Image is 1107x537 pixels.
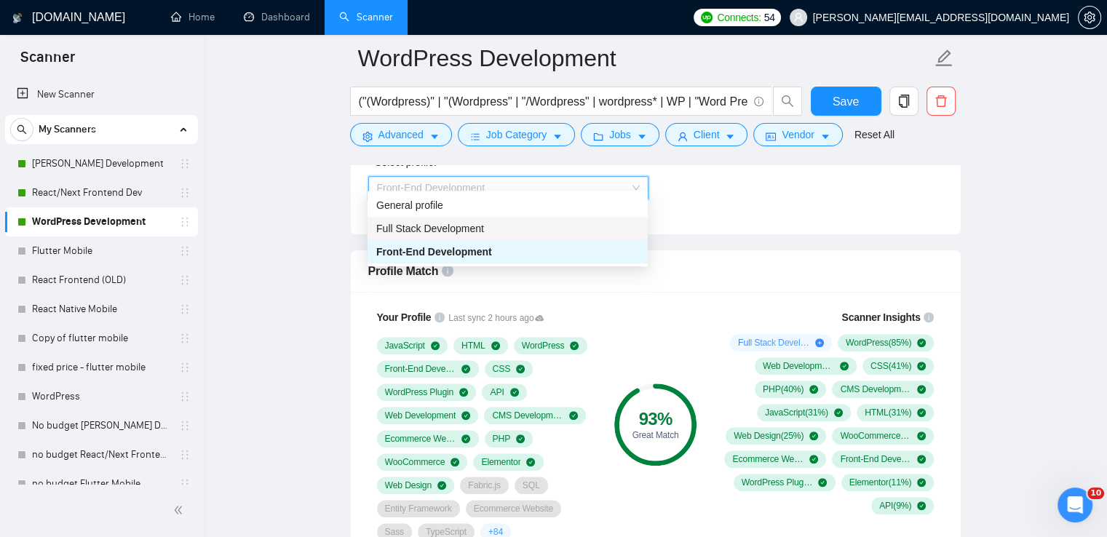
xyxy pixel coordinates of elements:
span: Front-End Development [377,182,485,194]
span: Elementor ( 11 %) [849,477,912,488]
span: HTML [461,340,485,351]
span: Full Stack Development [376,223,484,234]
span: HTML ( 31 %) [865,407,911,418]
span: check-circle [917,501,926,510]
button: copy [889,87,918,116]
span: check-circle [840,362,849,370]
span: Web Design ( 25 %) [734,430,804,442]
div: Great Match [614,431,697,439]
span: check-circle [461,411,470,420]
span: CMS Development [492,410,563,421]
span: holder [179,274,191,286]
span: check-circle [437,481,446,490]
span: check-circle [569,411,578,420]
a: React Frontend (OLD) [32,266,170,295]
span: folder [593,131,603,142]
span: check-circle [516,365,525,373]
input: Scanner name... [358,40,932,76]
span: holder [179,449,191,461]
a: dashboardDashboard [244,11,310,23]
span: API ( 9 %) [879,500,911,512]
span: check-circle [459,388,468,397]
div: 93 % [614,410,697,428]
span: holder [179,303,191,315]
span: WooCommerce [385,456,445,468]
button: idcardVendorcaret-down [753,123,842,146]
span: Last sync 2 hours ago [448,311,544,325]
span: check-circle [570,341,579,350]
button: userClientcaret-down [665,123,748,146]
span: CMS Development ( 38 %) [840,383,911,395]
a: Flutter Mobile [32,236,170,266]
span: Vendor [782,127,814,143]
span: check-circle [809,385,818,394]
span: Connects: [717,9,761,25]
a: homeHome [171,11,215,23]
span: Scanner [9,47,87,77]
span: Client [694,127,720,143]
span: holder [179,245,191,257]
span: check-circle [461,365,470,373]
span: holder [179,391,191,402]
span: plus-circle [815,338,824,347]
span: caret-down [637,131,647,142]
span: Front-End Development [385,363,456,375]
span: edit [935,49,953,68]
span: check-circle [461,434,470,443]
button: settingAdvancedcaret-down [350,123,452,146]
div: General profile [368,194,648,217]
span: caret-down [820,131,830,142]
button: setting [1078,6,1101,29]
span: check-circle [516,434,525,443]
span: API [490,386,504,398]
a: React/Next Frontend Dev [32,178,170,207]
span: check-circle [809,455,818,464]
button: search [773,87,802,116]
span: check-circle [917,385,926,394]
a: React Native Mobile [32,295,170,324]
span: Profile Match [368,265,439,277]
span: check-circle [491,341,500,350]
span: 10 [1087,488,1104,499]
span: holder [179,333,191,344]
button: folderJobscaret-down [581,123,659,146]
span: check-circle [917,408,926,417]
a: No budget [PERSON_NAME] Development [32,411,170,440]
span: search [11,124,33,135]
a: WordPress [32,382,170,411]
span: caret-down [429,131,440,142]
span: JavaScript [385,340,425,351]
a: no budget Flutter Mobile [32,469,170,498]
span: holder [179,216,191,228]
span: search [774,95,801,108]
span: bars [470,131,480,142]
button: barsJob Categorycaret-down [458,123,575,146]
span: check-circle [917,455,926,464]
span: Entity Framework [385,503,452,514]
span: Ecommerce Website Development ( 16 %) [732,453,804,465]
a: setting [1078,12,1101,23]
span: Ecommerce Website [474,503,553,514]
span: WordPress Plugin [385,386,454,398]
span: Advanced [378,127,424,143]
span: user [678,131,688,142]
span: check-circle [451,458,459,466]
span: WordPress Plugin ( 13 %) [742,477,813,488]
span: PHP [493,433,511,445]
span: PHP ( 40 %) [763,383,804,395]
span: Web Development ( 59 %) [763,360,834,372]
span: check-circle [510,388,519,397]
span: SQL [523,480,540,491]
span: info-circle [442,265,453,277]
span: setting [362,131,373,142]
a: New Scanner [17,80,186,109]
span: double-left [173,503,188,517]
span: CSS ( 41 %) [870,360,911,372]
a: no budget React/Next Frontend Dev [32,440,170,469]
input: Search Freelance Jobs... [359,92,747,111]
button: delete [927,87,956,116]
span: user [793,12,804,23]
span: Web Development [385,410,456,421]
span: check-circle [526,458,535,466]
span: Full Stack Development ( 28 %) [738,337,809,349]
